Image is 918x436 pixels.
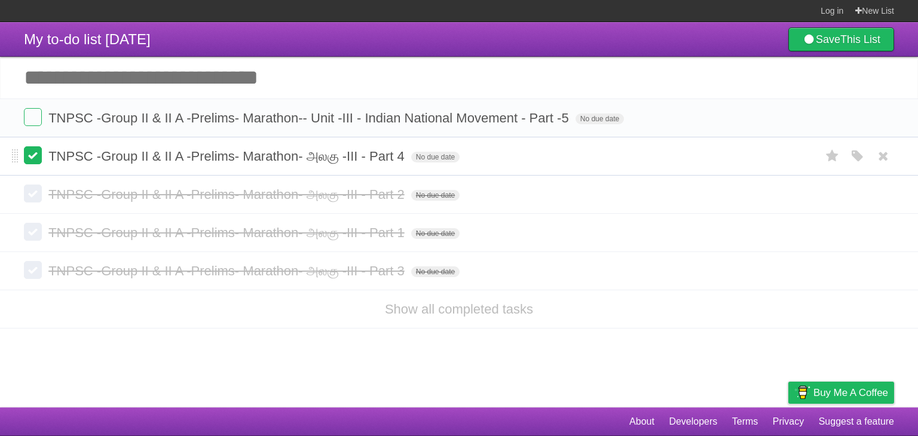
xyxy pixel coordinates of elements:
span: My to-do list [DATE] [24,31,151,47]
label: Done [24,108,42,126]
label: Star task [821,146,844,166]
img: Buy me a coffee [794,382,810,403]
a: Buy me a coffee [788,382,894,404]
span: No due date [411,228,460,239]
a: Terms [732,410,758,433]
a: About [629,410,654,433]
label: Done [24,146,42,164]
span: No due date [576,113,624,124]
span: Buy me a coffee [813,382,888,403]
span: No due date [411,152,460,162]
a: Privacy [773,410,804,433]
b: This List [840,33,880,45]
span: TNPSC -Group II & II A -Prelims- Marathon- அலகு -III - Part 1 [48,225,408,240]
span: TNPSC -Group II & II A -Prelims- Marathon- அலகு -III - Part 2 [48,187,408,202]
label: Done [24,223,42,241]
a: SaveThis List [788,27,894,51]
label: Done [24,185,42,202]
span: TNPSC -Group II & II A -Prelims- Marathon-- Unit -III - Indian National Movement - Part -5 [48,110,572,125]
span: TNPSC -Group II & II A -Prelims- Marathon- அலகு -III - Part 3 [48,263,408,278]
a: Show all completed tasks [385,302,533,317]
span: No due date [411,266,460,277]
span: No due date [411,190,460,201]
label: Done [24,261,42,279]
span: TNPSC -Group II & II A -Prelims- Marathon- அலகு -III - Part 4 [48,149,408,164]
a: Suggest a feature [819,410,894,433]
a: Developers [669,410,717,433]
